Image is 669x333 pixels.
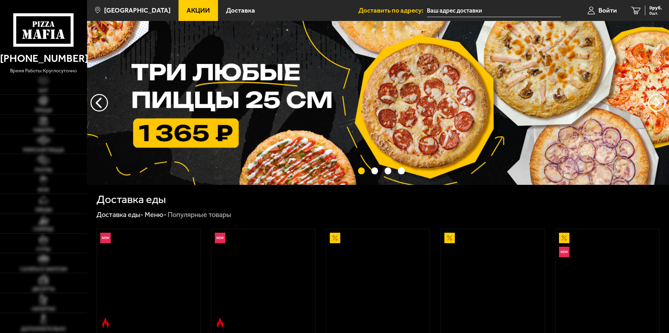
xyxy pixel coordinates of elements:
[38,188,49,193] span: WOK
[21,327,66,332] span: Дополнительно
[32,287,54,292] span: Десерты
[97,229,201,331] a: НовинкаОстрое блюдоРимская с креветками
[649,11,662,15] span: 0 шт.
[215,318,225,328] img: Острое блюдо
[211,229,315,331] a: НовинкаОстрое блюдоРимская с мясным ассорти
[168,210,231,219] div: Популярные товары
[358,167,365,174] button: точки переключения
[145,210,167,219] a: Меню-
[385,167,391,174] button: точки переключения
[358,7,427,14] span: Доставить по адресу:
[427,4,561,17] input: Ваш адрес доставки
[398,167,405,174] button: точки переключения
[36,247,50,252] span: Супы
[444,233,455,243] img: Акционный
[96,210,144,219] a: Доставка еды-
[648,94,666,111] button: предыдущий
[33,227,54,232] span: Горячее
[35,108,52,113] span: Пицца
[598,7,617,14] span: Войти
[38,88,48,93] span: Хит
[649,6,662,10] span: 0 руб.
[35,168,52,173] span: Роллы
[441,229,545,331] a: АкционныйПепперони 25 см (толстое с сыром)
[104,7,170,14] span: [GEOGRAPHIC_DATA]
[23,148,64,153] span: Римская пицца
[226,7,255,14] span: Доставка
[555,229,659,331] a: АкционныйНовинкаВсё включено
[34,128,53,133] span: Наборы
[35,208,52,212] span: Обеды
[90,94,108,111] button: следующий
[20,267,67,272] span: Салаты и закуски
[215,233,225,243] img: Новинка
[559,247,569,257] img: Новинка
[100,318,111,328] img: Острое блюдо
[100,233,111,243] img: Новинка
[559,233,569,243] img: Акционный
[371,167,378,174] button: точки переключения
[330,233,340,243] img: Акционный
[326,229,430,331] a: АкционныйАль-Шам 25 см (тонкое тесто)
[96,194,166,205] h1: Доставка еды
[32,307,55,312] span: Напитки
[187,7,210,14] span: Акции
